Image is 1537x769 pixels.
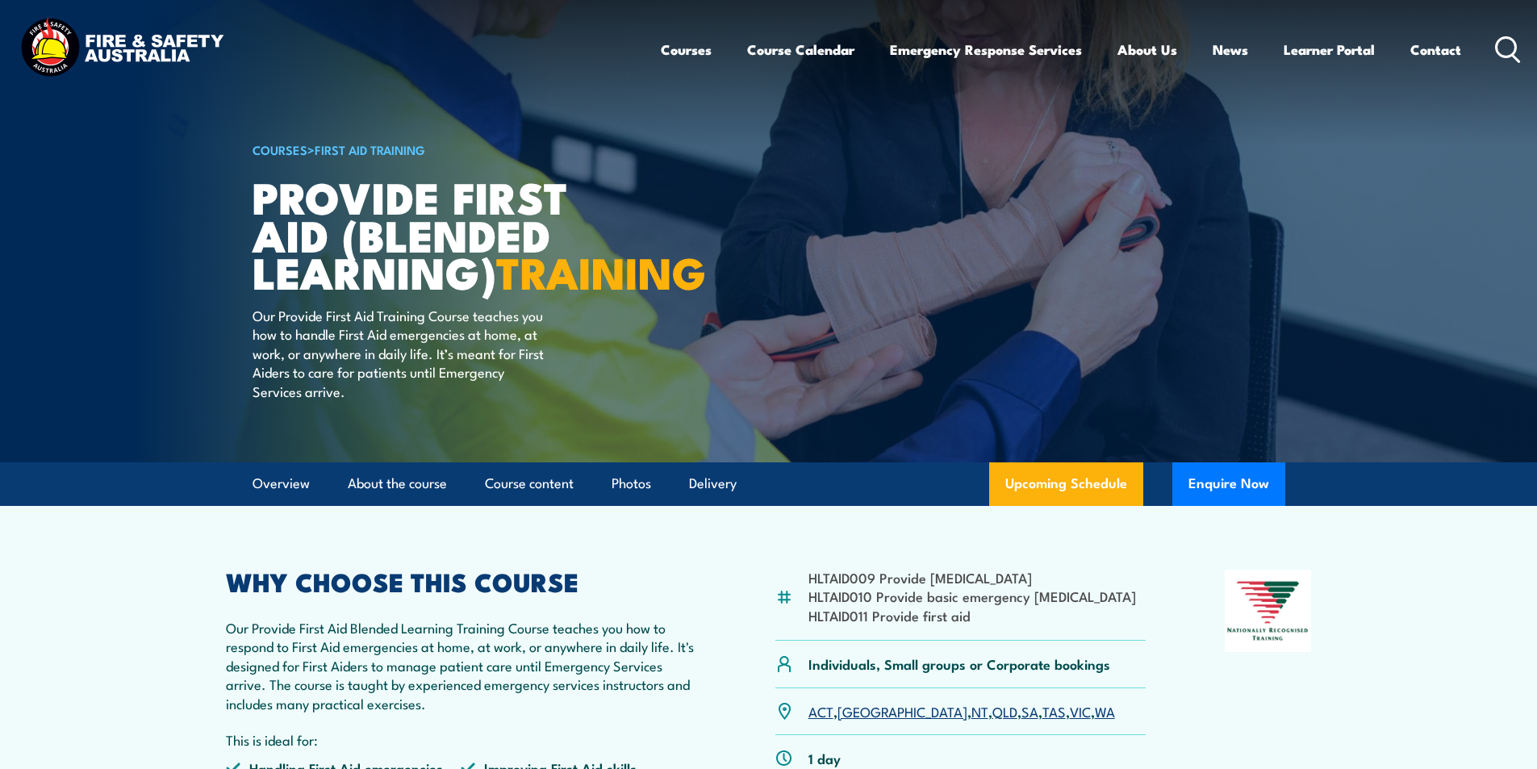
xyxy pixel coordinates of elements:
strong: TRAINING [496,237,706,304]
a: Learner Portal [1284,28,1375,71]
button: Enquire Now [1172,462,1285,506]
a: COURSES [253,140,307,158]
a: Courses [661,28,712,71]
p: Our Provide First Aid Training Course teaches you how to handle First Aid emergencies at home, at... [253,306,547,400]
a: [GEOGRAPHIC_DATA] [837,701,967,721]
a: Upcoming Schedule [989,462,1143,506]
a: WA [1095,701,1115,721]
a: News [1213,28,1248,71]
a: About Us [1117,28,1177,71]
a: Overview [253,462,310,505]
h2: WHY CHOOSE THIS COURSE [226,570,697,592]
a: About the course [348,462,447,505]
a: Photos [612,462,651,505]
a: First Aid Training [315,140,425,158]
a: QLD [992,701,1017,721]
a: ACT [808,701,833,721]
li: HLTAID009 Provide [MEDICAL_DATA] [808,568,1136,587]
li: HLTAID010 Provide basic emergency [MEDICAL_DATA] [808,587,1136,605]
p: This is ideal for: [226,730,697,749]
a: Course Calendar [747,28,854,71]
img: Nationally Recognised Training logo. [1225,570,1312,652]
h1: Provide First Aid (Blended Learning) [253,178,651,290]
a: Emergency Response Services [890,28,1082,71]
a: NT [971,701,988,721]
p: Our Provide First Aid Blended Learning Training Course teaches you how to respond to First Aid em... [226,618,697,713]
p: Individuals, Small groups or Corporate bookings [808,654,1110,673]
a: SA [1021,701,1038,721]
a: Course content [485,462,574,505]
a: Delivery [689,462,737,505]
a: TAS [1042,701,1066,721]
h6: > [253,140,651,159]
li: HLTAID011 Provide first aid [808,606,1136,625]
p: , , , , , , , [808,702,1115,721]
p: 1 day [808,749,841,767]
a: Contact [1410,28,1461,71]
a: VIC [1070,701,1091,721]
